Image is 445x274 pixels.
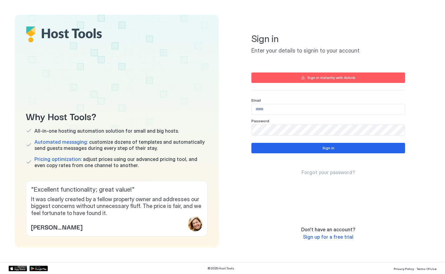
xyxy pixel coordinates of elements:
a: Google Play Store [30,266,48,271]
span: Enter your details to signin to your account [251,47,405,54]
span: [PERSON_NAME] [31,222,82,231]
span: adjust prices using our advanced pricing tool, and even copy rates from one channel to another. [34,156,208,168]
a: Privacy Policy [394,265,414,272]
span: Privacy Policy [394,267,414,271]
span: © 2025 Host Tools [207,266,234,270]
input: Input Field [252,104,405,115]
span: Why Host Tools? [26,109,208,123]
a: App Store [9,266,27,271]
a: Sign up for a free trial [303,234,353,240]
a: Terms Of Use [416,265,436,272]
span: Sign in [251,33,405,45]
span: Terms Of Use [416,267,436,271]
span: " Excellent functionality; great value! " [31,186,203,194]
span: Pricing optimization: [34,156,82,162]
span: customize dozens of templates and automatically send guests messages during every step of their s... [34,139,208,151]
span: Email [251,98,261,103]
div: Sign in instantly with Airbnb [307,75,356,80]
div: Sign in [322,145,334,151]
span: Automated messaging: [34,139,88,145]
a: Forgot your password? [301,169,355,176]
div: profile [188,217,203,231]
input: Input Field [252,125,405,135]
button: Sign in [251,143,405,153]
span: Don't have an account? [301,226,355,233]
span: All-in-one hosting automation solution for small and big hosts. [34,128,179,134]
span: Password [251,119,269,123]
span: It was clearly created by a fellow property owner and addresses our biggest concerns without unne... [31,196,203,217]
button: Sign in instantly with Airbnb [251,72,405,83]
